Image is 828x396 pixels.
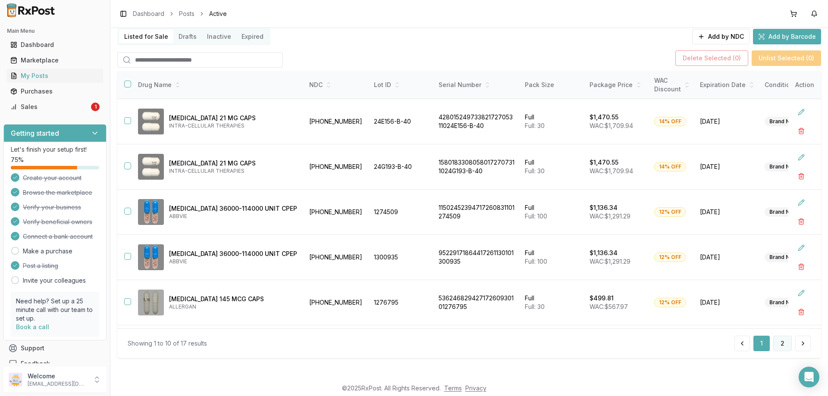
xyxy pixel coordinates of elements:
span: Connect a bank account [23,232,93,241]
td: 53624682942717260930101276795 [433,280,520,325]
p: ALLERGAN [169,303,297,310]
td: [PHONE_NUMBER] [304,144,369,190]
p: ABBVIE [169,213,297,220]
span: Verify your business [23,203,81,212]
td: 1300935 [369,235,433,280]
div: Purchases [10,87,100,96]
span: Full: 30 [525,167,545,175]
a: Posts [179,9,194,18]
span: Full: 30 [525,303,545,310]
span: Create your account [23,174,82,182]
span: Verify beneficial owners [23,218,92,226]
button: Delete [793,214,809,229]
p: $1,470.55 [590,113,618,122]
p: [MEDICAL_DATA] 21 MG CAPS [169,114,297,122]
div: My Posts [10,72,100,80]
img: User avatar [9,373,22,387]
div: Brand New [765,207,802,217]
button: Expired [236,30,269,44]
span: Post a listing [23,262,58,270]
td: 1276795 [369,280,433,325]
a: Sales1 [7,99,103,115]
img: Caplyta 21 MG CAPS [138,154,164,180]
span: Browse the marketplace [23,188,92,197]
img: Creon 36000-114000 UNIT CPEP [138,244,164,270]
button: Edit [793,195,809,210]
td: 24G193-B-40 [369,144,433,190]
a: Terms [444,384,462,392]
button: Edit [793,104,809,120]
td: [PHONE_NUMBER] [304,325,369,371]
button: Sales1 [3,100,107,114]
div: NDC [309,81,364,89]
button: Edit [793,285,809,301]
td: Full [520,190,584,235]
td: [PHONE_NUMBER] [304,190,369,235]
td: 51866817571017261231101303409 [433,325,520,371]
div: Brand New [765,298,802,307]
a: Book a call [16,323,49,331]
span: [DATE] [700,117,754,126]
span: WAC: $1,709.94 [590,122,633,129]
div: Dashboard [10,41,100,49]
span: [DATE] [700,208,754,216]
span: [DATE] [700,298,754,307]
button: Add by NDC [692,29,750,44]
div: WAC Discount [654,76,690,94]
img: Linzess 145 MCG CAPS [138,290,164,315]
div: Brand New [765,117,802,126]
button: Listed for Sale [119,30,173,44]
td: Full [520,235,584,280]
h2: Main Menu [7,28,103,34]
p: Need help? Set up a 25 minute call with our team to set up. [16,297,94,323]
td: 11502452394717260831101274509 [433,190,520,235]
p: Let's finish your setup first! [11,145,99,154]
div: Marketplace [10,56,100,65]
p: INTRA-CELLULAR THERAPIES [169,168,297,175]
div: Lot ID [374,81,428,89]
img: Creon 36000-114000 UNIT CPEP [138,199,164,225]
p: [MEDICAL_DATA] 21 MG CAPS [169,159,297,168]
p: ABBVIE [169,258,297,265]
a: Purchases [7,84,103,99]
button: Marketplace [3,53,107,67]
a: Dashboard [133,9,164,18]
button: Dashboard [3,38,107,52]
div: Package Price [590,81,644,89]
a: Make a purchase [23,247,72,256]
span: Feedback [21,359,50,368]
td: 24E156-B-40 [369,99,433,144]
button: My Posts [3,69,107,83]
button: Inactive [202,30,236,44]
td: [PHONE_NUMBER] [304,99,369,144]
button: Delete [793,123,809,139]
button: Edit [793,150,809,165]
nav: breadcrumb [133,9,227,18]
p: [MEDICAL_DATA] 36000-114000 UNIT CPEP [169,249,297,258]
span: Full: 100 [525,212,547,220]
button: Delete [793,304,809,320]
a: 2 [773,336,792,351]
a: Marketplace [7,53,103,68]
div: 14% OFF [654,117,686,126]
div: Brand New [765,253,802,262]
button: Delete [793,259,809,274]
button: Support [3,340,107,356]
p: $1,470.55 [590,158,618,167]
span: WAC: $567.97 [590,303,628,310]
td: Full [520,325,584,371]
p: [EMAIL_ADDRESS][DOMAIN_NAME] [28,380,88,387]
span: Full: 30 [525,122,545,129]
div: 1 [91,103,100,111]
img: Caplyta 21 MG CAPS [138,109,164,134]
th: Action [788,71,821,99]
button: Purchases [3,84,107,98]
div: Sales [10,103,89,111]
td: Full [520,144,584,190]
td: 95229171864417261130101300935 [433,235,520,280]
th: Condition [759,71,824,99]
button: Delete [793,168,809,184]
a: My Posts [7,68,103,84]
a: Invite your colleagues [23,276,86,285]
th: Pack Size [520,71,584,99]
